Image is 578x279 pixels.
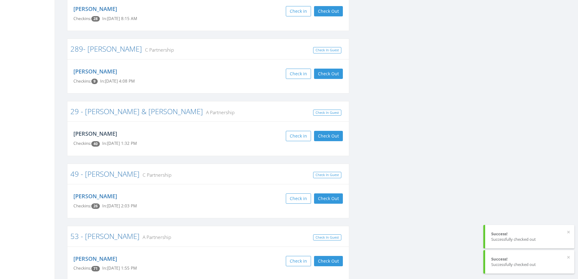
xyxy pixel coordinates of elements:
[567,254,570,260] button: ×
[286,193,311,204] button: Check in
[142,46,174,53] small: C Partnership
[567,229,570,235] button: ×
[491,256,568,262] div: Success!
[313,172,341,178] a: Check In Guest
[91,203,100,209] span: Checkin count
[313,47,341,53] a: Check In Guest
[73,203,91,209] span: Checkins:
[491,236,568,242] div: Successfully checked out
[286,256,311,266] button: Check in
[102,141,137,146] span: In: [DATE] 1:32 PM
[73,5,117,12] a: [PERSON_NAME]
[73,68,117,75] a: [PERSON_NAME]
[91,266,100,271] span: Checkin count
[102,203,137,209] span: In: [DATE] 2:03 PM
[73,16,91,21] span: Checkins:
[91,79,98,84] span: Checkin count
[140,234,171,240] small: A Partnership
[286,131,311,141] button: Check in
[314,256,343,266] button: Check Out
[73,255,117,262] a: [PERSON_NAME]
[91,141,100,147] span: Checkin count
[286,6,311,16] button: Check in
[314,131,343,141] button: Check Out
[73,141,91,146] span: Checkins:
[70,44,142,54] a: 289- [PERSON_NAME]
[286,69,311,79] button: Check in
[313,110,341,116] a: Check In Guest
[70,231,140,241] a: 53 - [PERSON_NAME]
[73,265,91,271] span: Checkins:
[491,231,568,237] div: Success!
[102,265,137,271] span: In: [DATE] 1:55 PM
[314,6,343,16] button: Check Out
[203,109,235,116] small: A Partnership
[314,193,343,204] button: Check Out
[140,172,171,178] small: C Partnership
[491,262,568,267] div: Successfully checked out
[91,16,100,22] span: Checkin count
[73,78,91,84] span: Checkins:
[102,16,137,21] span: In: [DATE] 8:15 AM
[73,130,117,137] a: [PERSON_NAME]
[313,234,341,241] a: Check In Guest
[73,192,117,200] a: [PERSON_NAME]
[70,106,203,116] a: 29 - [PERSON_NAME] & [PERSON_NAME]
[314,69,343,79] button: Check Out
[70,169,140,179] a: 49 - [PERSON_NAME]
[100,78,135,84] span: In: [DATE] 4:08 PM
